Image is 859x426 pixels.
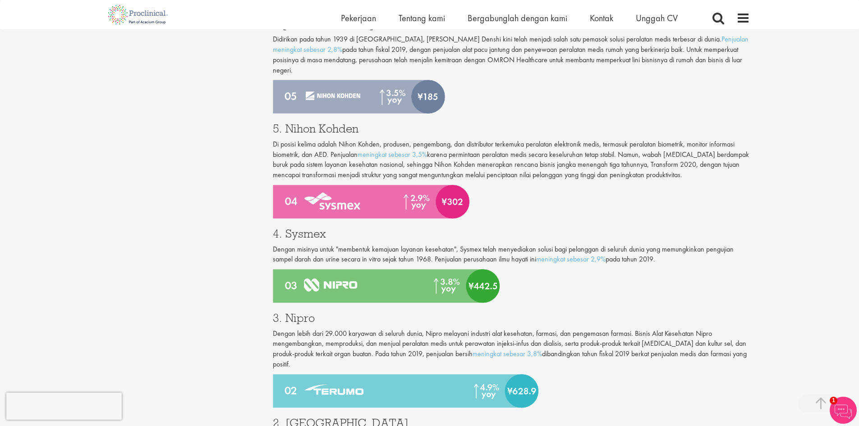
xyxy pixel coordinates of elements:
font: 1 [832,397,835,403]
a: Kontak [590,12,613,24]
a: meningkat sebesar 3,8% [473,349,542,358]
font: Dengan misinya untuk "membentuk kemajuan layanan kesehatan", Sysmex telah menyediakan solusi bagi... [273,244,734,264]
font: pada tahun 2019. [606,254,655,264]
img: Chatbot [830,397,857,424]
font: Dengan lebih dari 29.000 karyawan di seluruh dunia, Nipro melayani industri alat kesehatan, farma... [273,329,746,359]
font: Di posisi kelima adalah Nihon Kohden, produsen, pengembang, dan distributor terkemuka peralatan e... [273,139,735,159]
a: Penjualan meningkat sebesar 2,8% [273,34,749,54]
font: Didirikan pada tahun 1939 di [GEOGRAPHIC_DATA], [PERSON_NAME] Denshi kini telah menjadi salah sat... [273,34,721,44]
font: karena permintaan peralatan medis secara keseluruhan tetap stabil. Namun, wabah [MEDICAL_DATA] be... [273,150,749,180]
a: meningkat sebesar 3,5% [358,150,427,159]
a: Tentang kami [399,12,445,24]
font: 4. Sysmex [273,226,326,241]
a: Pekerjaan [341,12,376,24]
font: dibandingkan tahun fiskal 2019 berkat penjualan medis dan farmasi yang positif. [273,349,747,369]
font: 5. Nihon Kohden [273,121,358,136]
a: Bergabunglah dengan kami [468,12,567,24]
a: meningkat sebesar 2,9% [536,254,606,264]
font: 3. Nipro [273,310,315,325]
iframe: reCAPTCHA [6,393,122,420]
font: pada tahun fiskal 2019, dengan penjualan alat pacu jantung dan penyewaan peralatan medis rumah ya... [273,45,742,75]
a: Unggah CV [636,12,678,24]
